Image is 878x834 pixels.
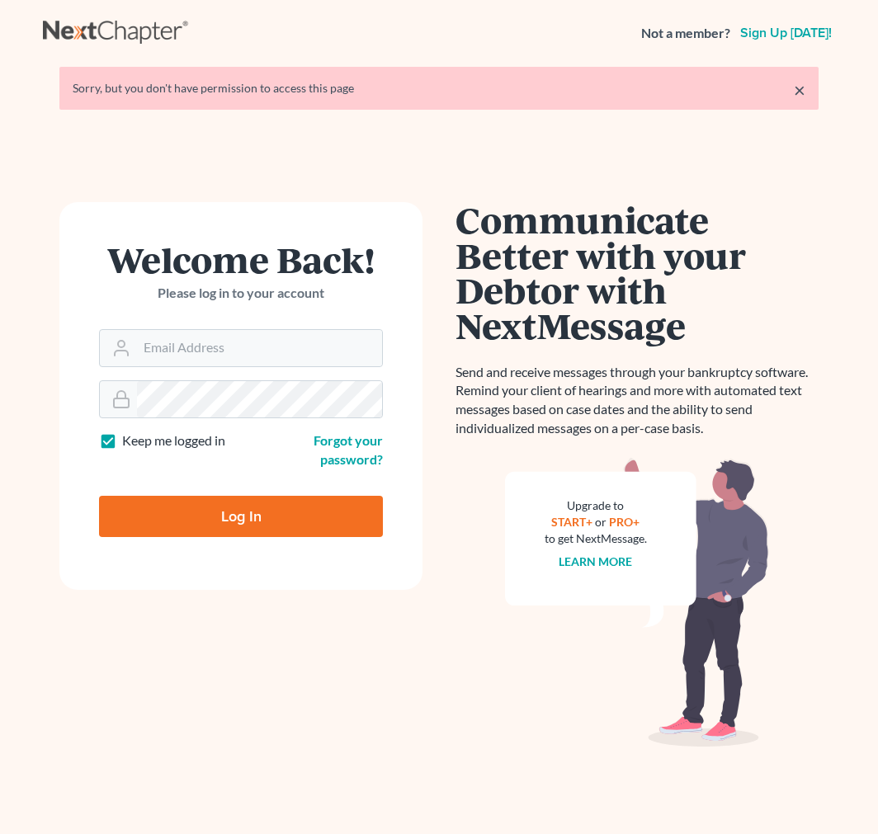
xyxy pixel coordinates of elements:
div: Upgrade to [545,497,647,514]
a: × [794,80,805,100]
strong: Not a member? [641,24,730,43]
a: PRO+ [610,515,640,529]
input: Email Address [137,330,382,366]
a: Learn more [559,554,633,568]
h1: Welcome Back! [99,242,383,277]
span: or [596,515,607,529]
input: Log In [99,496,383,537]
p: Please log in to your account [99,284,383,303]
a: Sign up [DATE]! [737,26,835,40]
h1: Communicate Better with your Debtor with NextMessage [456,202,819,343]
div: Sorry, but you don't have permission to access this page [73,80,805,97]
p: Send and receive messages through your bankruptcy software. Remind your client of hearings and mo... [456,363,819,438]
div: to get NextMessage. [545,530,647,547]
label: Keep me logged in [122,431,225,450]
img: nextmessage_bg-59042aed3d76b12b5cd301f8e5b87938c9018125f34e5fa2b7a6b67550977c72.svg [505,458,769,747]
a: START+ [552,515,593,529]
a: Forgot your password? [314,432,383,467]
